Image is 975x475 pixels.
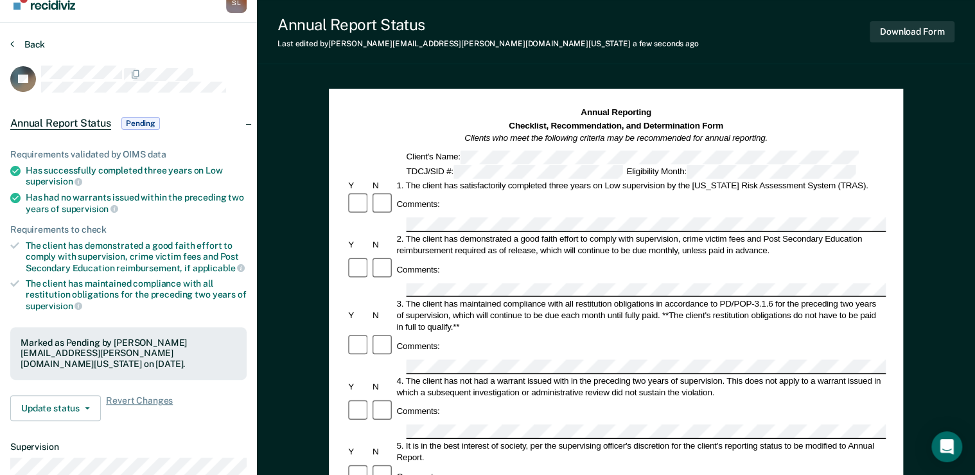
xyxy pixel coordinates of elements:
button: Download Form [870,21,954,42]
dt: Supervision [10,442,247,453]
div: 4. The client has not had a warrant issued with in the preceding two years of supervision. This d... [394,375,886,398]
div: 2. The client has demonstrated a good faith effort to comply with supervision, crime victim fees ... [394,233,886,256]
div: 5. It is in the best interest of society, per the supervising officer's discretion for the client... [394,440,886,463]
span: supervision [26,301,82,311]
div: Y [346,310,371,321]
em: Clients who meet the following criteria may be recommended for annual reporting. [464,133,768,143]
strong: Annual Reporting [581,107,651,117]
div: N [371,381,395,392]
div: Y [346,381,371,392]
div: N [371,238,395,250]
div: Open Intercom Messenger [931,431,962,462]
span: a few seconds ago [633,39,699,48]
div: N [371,179,395,191]
div: 3. The client has maintained compliance with all restitution obligations in accordance to PD/POP-... [394,298,886,333]
span: supervision [62,204,118,214]
div: Annual Report Status [277,15,699,34]
div: Y [346,445,371,457]
div: TDCJ/SID #: [404,165,624,178]
div: Eligibility Month: [624,165,857,178]
div: N [371,310,395,321]
span: applicable [193,263,245,273]
div: Requirements validated by OIMS data [10,149,247,160]
button: Update status [10,395,101,421]
button: Back [10,39,45,50]
div: Has had no warrants issued within the preceding two years of [26,192,247,214]
div: The client has maintained compliance with all restitution obligations for the preceding two years of [26,278,247,311]
strong: Checklist, Recommendation, and Determination Form [509,120,723,130]
div: Comments: [394,199,441,210]
div: Comments: [394,406,441,417]
div: Client's Name: [404,150,860,164]
div: 1. The client has satisfactorily completed three years on Low supervision by the [US_STATE] Risk ... [394,179,886,191]
span: Revert Changes [106,395,173,421]
div: Y [346,238,371,250]
span: Pending [121,117,160,130]
div: Requirements to check [10,224,247,235]
div: Has successfully completed three years on Low [26,165,247,187]
div: Comments: [394,264,441,275]
div: Marked as Pending by [PERSON_NAME][EMAIL_ADDRESS][PERSON_NAME][DOMAIN_NAME][US_STATE] on [DATE]. [21,337,236,370]
div: Last edited by [PERSON_NAME][EMAIL_ADDRESS][PERSON_NAME][DOMAIN_NAME][US_STATE] [277,39,699,48]
div: N [371,445,395,457]
div: Y [346,179,371,191]
span: Annual Report Status [10,117,111,130]
div: The client has demonstrated a good faith effort to comply with supervision, crime victim fees and... [26,240,247,273]
div: Comments: [394,340,441,352]
span: supervision [26,176,82,186]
